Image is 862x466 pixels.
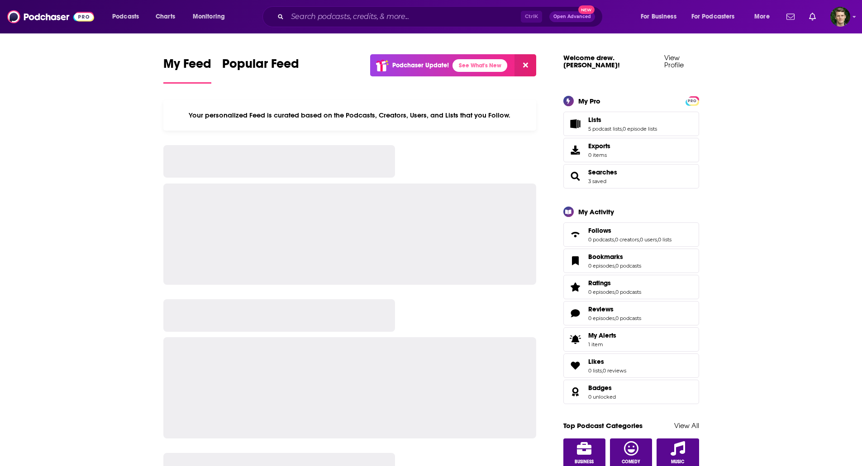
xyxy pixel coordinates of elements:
[563,138,699,162] a: Exports
[588,384,616,392] a: Badges
[603,367,626,374] a: 0 reviews
[163,56,211,84] a: My Feed
[588,178,606,184] a: 3 saved
[615,289,641,295] a: 0 podcasts
[588,384,612,392] span: Badges
[163,100,537,131] div: Your personalized Feed is curated based on the Podcasts, Creators, Users, and Lists that you Follow.
[163,56,211,77] span: My Feed
[563,222,699,247] span: Follows
[563,301,699,325] span: Reviews
[588,331,616,339] span: My Alerts
[563,327,699,352] a: My Alerts
[588,315,614,321] a: 0 episodes
[588,142,610,150] span: Exports
[563,249,699,273] span: Bookmarks
[578,5,595,14] span: New
[271,6,611,27] div: Search podcasts, credits, & more...
[567,118,585,130] a: Lists
[392,61,449,69] p: Podchaser Update!
[588,358,626,366] a: Likes
[588,367,602,374] a: 0 lists
[563,112,699,136] span: Lists
[614,289,615,295] span: ,
[112,10,139,23] span: Podcasts
[588,305,614,313] span: Reviews
[614,236,615,243] span: ,
[578,97,600,105] div: My Pro
[623,126,657,132] a: 0 episode lists
[588,226,611,235] span: Follows
[588,279,641,287] a: Ratings
[567,307,585,320] a: Reviews
[640,236,657,243] a: 0 users
[639,236,640,243] span: ,
[588,126,622,132] a: 5 podcast lists
[567,144,585,156] span: Exports
[106,9,151,24] button: open menu
[830,7,850,27] span: Logged in as drew.kilman
[588,168,617,176] a: Searches
[222,56,299,77] span: Popular Feed
[150,9,181,24] a: Charts
[588,289,614,295] a: 0 episodes
[615,263,641,269] a: 0 podcasts
[588,236,614,243] a: 0 podcasts
[588,263,614,269] a: 0 episodes
[588,226,672,235] a: Follows
[588,279,611,287] span: Ratings
[567,386,585,398] a: Badges
[614,263,615,269] span: ,
[674,421,699,430] a: View All
[563,380,699,404] span: Badges
[691,10,735,23] span: For Podcasters
[549,11,595,22] button: Open AdvancedNew
[567,228,585,241] a: Follows
[686,9,748,24] button: open menu
[687,97,698,104] a: PRO
[588,253,623,261] span: Bookmarks
[578,207,614,216] div: My Activity
[567,254,585,267] a: Bookmarks
[748,9,781,24] button: open menu
[193,10,225,23] span: Monitoring
[805,9,819,24] a: Show notifications dropdown
[830,7,850,27] button: Show profile menu
[567,281,585,293] a: Ratings
[222,56,299,84] a: Popular Feed
[641,10,676,23] span: For Business
[615,315,641,321] a: 0 podcasts
[7,8,94,25] img: Podchaser - Follow, Share and Rate Podcasts
[521,11,542,23] span: Ctrl K
[622,126,623,132] span: ,
[588,152,610,158] span: 0 items
[563,164,699,188] span: Searches
[634,9,688,24] button: open menu
[657,236,658,243] span: ,
[687,98,698,104] span: PRO
[588,305,641,313] a: Reviews
[671,459,684,465] span: Music
[614,315,615,321] span: ,
[588,394,616,400] a: 0 unlocked
[588,253,641,261] a: Bookmarks
[615,236,639,243] a: 0 creators
[567,170,585,183] a: Searches
[287,9,521,24] input: Search podcasts, credits, & more...
[186,9,237,24] button: open menu
[658,236,672,243] a: 0 lists
[664,53,684,69] a: View Profile
[575,459,594,465] span: Business
[452,59,507,72] a: See What's New
[588,341,616,348] span: 1 item
[563,275,699,299] span: Ratings
[588,358,604,366] span: Likes
[553,14,591,19] span: Open Advanced
[830,7,850,27] img: User Profile
[783,9,798,24] a: Show notifications dropdown
[563,53,620,69] a: Welcome drew.[PERSON_NAME]!
[588,116,657,124] a: Lists
[563,421,643,430] a: Top Podcast Categories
